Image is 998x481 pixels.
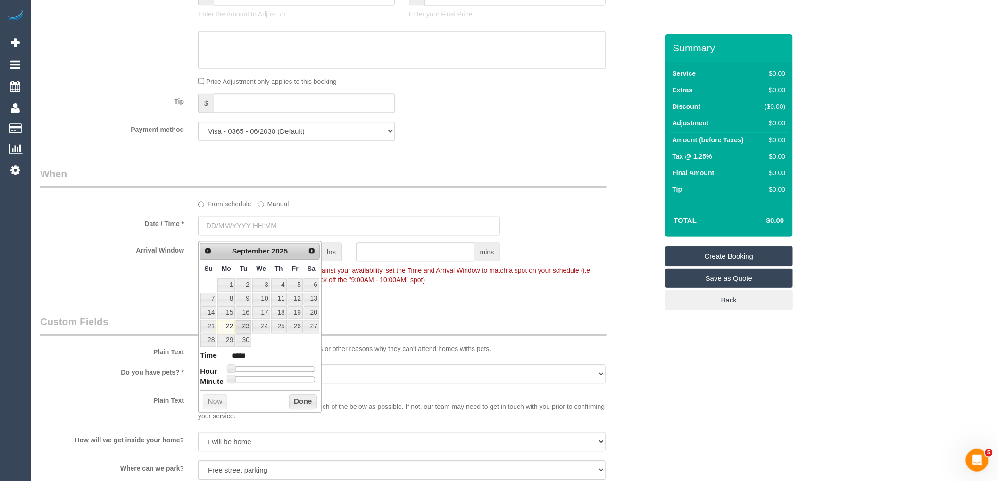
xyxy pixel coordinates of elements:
[236,279,251,292] a: 2
[206,78,337,86] span: Price Adjustment only applies to this booking
[674,216,697,224] strong: Total
[222,265,231,273] span: Monday
[761,135,786,145] div: $0.00
[217,320,235,333] a: 22
[738,217,784,225] h4: $0.00
[200,367,217,378] dt: Hour
[665,290,793,310] a: Back
[304,320,319,333] a: 27
[985,449,993,457] span: 5
[257,265,266,273] span: Wednesday
[201,245,215,258] a: Prev
[33,94,191,106] label: Tip
[236,334,251,347] a: 30
[474,243,500,262] span: mins
[33,393,191,406] label: Plain Text
[305,245,318,258] a: Next
[217,293,235,306] a: 8
[673,152,712,161] label: Tax @ 1.25%
[236,307,251,319] a: 16
[217,307,235,319] a: 15
[200,293,216,306] a: 7
[304,293,319,306] a: 13
[966,449,989,472] iframe: Intercom live chat
[240,265,248,273] span: Tuesday
[275,265,283,273] span: Thursday
[33,365,191,377] label: Do you have pets? *
[198,196,251,209] label: From schedule
[665,246,793,266] a: Create Booking
[200,320,216,333] a: 21
[761,185,786,194] div: $0.00
[33,243,191,255] label: Arrival Window
[321,243,342,262] span: hrs
[198,267,590,284] span: To make this booking count against your availability, set the Time and Arrival Window to match a ...
[673,42,788,53] h3: Summary
[673,135,744,145] label: Amount (before Taxes)
[33,216,191,229] label: Date / Time *
[198,216,500,236] input: DD/MM/YYYY HH:MM
[292,265,299,273] span: Friday
[308,247,316,255] span: Next
[288,307,303,319] a: 19
[252,279,270,292] a: 3
[271,293,287,306] a: 11
[236,293,251,306] a: 9
[203,395,227,410] button: Now
[33,461,191,473] label: Where can we park?
[271,320,287,333] a: 25
[665,269,793,288] a: Save as Quote
[236,320,251,333] a: 23
[200,377,224,389] dt: Minute
[272,247,288,255] span: 2025
[304,307,319,319] a: 20
[200,334,216,347] a: 28
[33,122,191,135] label: Payment method
[200,307,216,319] a: 14
[288,293,303,306] a: 12
[308,265,316,273] span: Saturday
[258,196,289,209] label: Manual
[200,351,217,362] dt: Time
[217,279,235,292] a: 1
[252,320,270,333] a: 24
[40,167,607,188] legend: When
[673,85,693,95] label: Extras
[673,118,709,128] label: Adjustment
[271,307,287,319] a: 18
[217,334,235,347] a: 29
[40,315,607,336] legend: Custom Fields
[204,247,212,255] span: Prev
[252,307,270,319] a: 17
[198,344,606,354] p: Some of our cleaning teams have allergies or other reasons why they can't attend homes withs pets.
[761,85,786,95] div: $0.00
[289,395,317,410] button: Done
[271,279,287,292] a: 4
[33,432,191,445] label: How will we get inside your home?
[761,102,786,111] div: ($0.00)
[198,202,204,208] input: From schedule
[761,118,786,128] div: $0.00
[198,94,214,113] span: $
[204,265,213,273] span: Sunday
[673,185,682,194] label: Tip
[761,168,786,178] div: $0.00
[288,279,303,292] a: 5
[761,152,786,161] div: $0.00
[198,10,395,19] p: Enter the Amount to Adjust, or
[232,247,270,255] span: September
[409,10,606,19] p: Enter your Final Price
[304,279,319,292] a: 6
[288,320,303,333] a: 26
[673,168,715,178] label: Final Amount
[198,393,606,421] p: If you have time, please let us know as much of the below as possible. If not, our team may need ...
[258,202,264,208] input: Manual
[6,9,25,23] img: Automaid Logo
[761,69,786,78] div: $0.00
[33,344,191,357] label: Plain Text
[673,69,696,78] label: Service
[252,293,270,306] a: 10
[673,102,701,111] label: Discount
